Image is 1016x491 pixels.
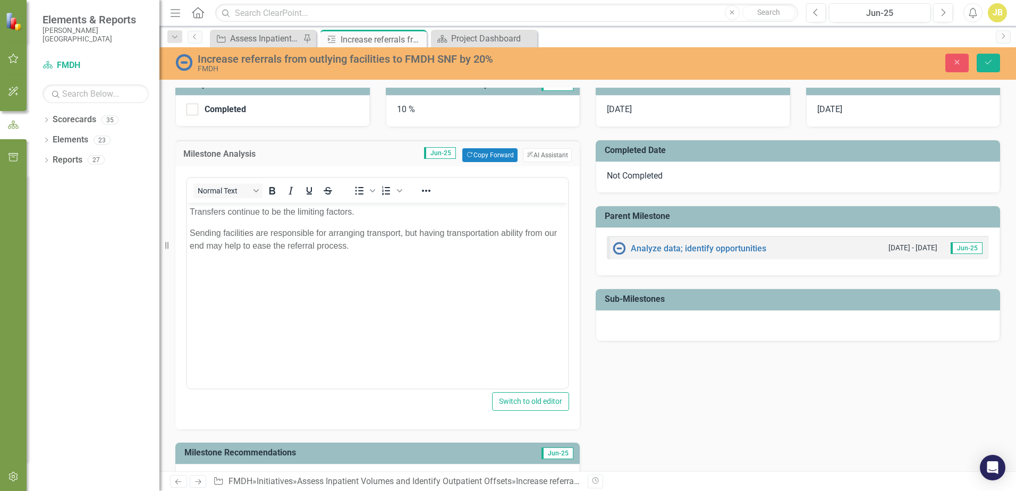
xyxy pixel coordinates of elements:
button: Copy Forward [462,148,517,162]
iframe: Rich Text Area [187,203,568,388]
div: Increase referrals from outlying facilities to FMDH SNF by 20% [198,53,638,65]
span: Elements & Reports [43,13,149,26]
div: » » » [213,476,580,488]
button: AI Assistant [523,148,572,162]
h3: Milestone Recommendations [184,448,486,458]
button: JB [988,3,1007,22]
button: Reveal or hide additional toolbar items [417,183,435,198]
a: Scorecards [53,114,96,126]
a: Project Dashboard [434,32,535,45]
div: 23 [94,136,111,145]
div: Open Intercom Messenger [980,455,1005,480]
a: Analyze data; identify opportunities [631,243,766,253]
a: Assess Inpatient Volumes and Identify Outpatient Offsets [213,32,300,45]
div: Project Dashboard [451,32,535,45]
small: [PERSON_NAME][GEOGRAPHIC_DATA] [43,26,149,44]
img: ClearPoint Strategy [4,11,24,31]
span: Jun-25 [424,147,456,159]
input: Search ClearPoint... [215,4,798,22]
button: Underline [300,183,318,198]
img: No Information [175,54,192,71]
span: Jun-25 [951,242,983,254]
a: FMDH [228,476,252,486]
h3: Completed Date [605,146,995,155]
h3: End Date [815,80,995,89]
a: Assess Inpatient Volumes and Identify Outpatient Offsets [297,476,512,486]
div: 27 [88,156,105,165]
span: [DATE] [817,104,842,114]
span: [DATE] [607,104,632,114]
div: Increase referrals from outlying facilities to FMDH SNF by 20% [341,33,424,46]
h3: Parent Milestone [605,211,995,221]
img: No Information [613,242,625,255]
button: Jun-25 [829,3,930,22]
span: Search [757,8,780,16]
h3: Start Date [605,80,785,89]
button: Search [742,5,795,20]
div: Bullet list [350,183,377,198]
a: Initiatives [257,476,293,486]
button: Block Normal Text [193,183,263,198]
small: [DATE] - [DATE] [888,243,937,253]
input: Search Below... [43,84,149,103]
h3: Milestone Analysis [183,149,311,159]
button: Strikethrough [319,183,337,198]
div: Jun-25 [833,7,927,20]
div: Increase referrals from outlying facilities to FMDH SNF by 20% [516,476,750,486]
div: Assess Inpatient Volumes and Identify Outpatient Offsets [230,32,300,45]
div: 35 [101,115,118,124]
div: Numbered list [377,183,404,198]
h3: Milestone Percent Complete [395,80,533,89]
h3: Completed [184,80,365,89]
span: Jun-25 [541,447,573,459]
button: Switch to old editor [492,392,569,411]
div: FMDH [198,65,638,73]
span: Normal Text [198,187,250,195]
a: FMDH [43,60,149,72]
button: Bold [263,183,281,198]
div: Not Completed [596,162,1000,193]
a: Elements [53,134,88,146]
button: Italic [282,183,300,198]
h3: Sub-Milestones [605,294,995,304]
a: Reports [53,154,82,166]
div: 10 % [386,95,580,127]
